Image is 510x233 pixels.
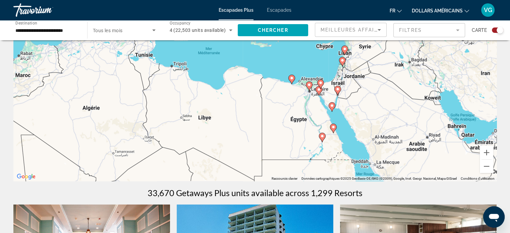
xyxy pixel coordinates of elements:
button: Chercher [238,24,308,36]
iframe: Bouton de lancement de la fenêtre de messagerie [483,206,505,228]
button: Changer de devise [412,6,469,15]
button: Filter [393,23,465,38]
span: Occupancy [170,21,191,25]
span: Tous les mois [93,28,123,33]
font: fr [390,8,395,13]
button: Zoom avant [480,146,493,159]
font: dollars américains [412,8,463,13]
mat-select: Sort by [321,26,381,34]
button: Zoom arrière [480,160,493,173]
a: Escapades [267,7,291,13]
a: Escapades Plus [219,7,253,13]
font: VG [484,6,492,13]
span: 4 (22,503 units available) [170,27,226,33]
span: Meilleures affaires [321,27,385,33]
button: Menu utilisateur [479,3,497,17]
span: Carte [472,25,487,35]
button: Changer de langue [390,6,402,15]
img: Google [15,172,37,181]
a: Conditions d'utilisation (s'ouvre dans un nouvel onglet) [461,177,495,180]
h1: 33,670 Getaways Plus units available across 1,299 Resorts [148,188,362,198]
span: Destination [15,20,37,25]
button: Raccourcis clavier [272,176,297,181]
a: Travorium [13,1,80,19]
span: Chercher [258,27,288,33]
span: Données cartographiques ©2025 GeoBasis-DE/BKG (©2009), Google, Inst. Geogr. Nacional, Mapa GISrael [301,177,457,180]
a: Ouvrir cette zone dans Google Maps (dans une nouvelle fenêtre) [15,172,37,181]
